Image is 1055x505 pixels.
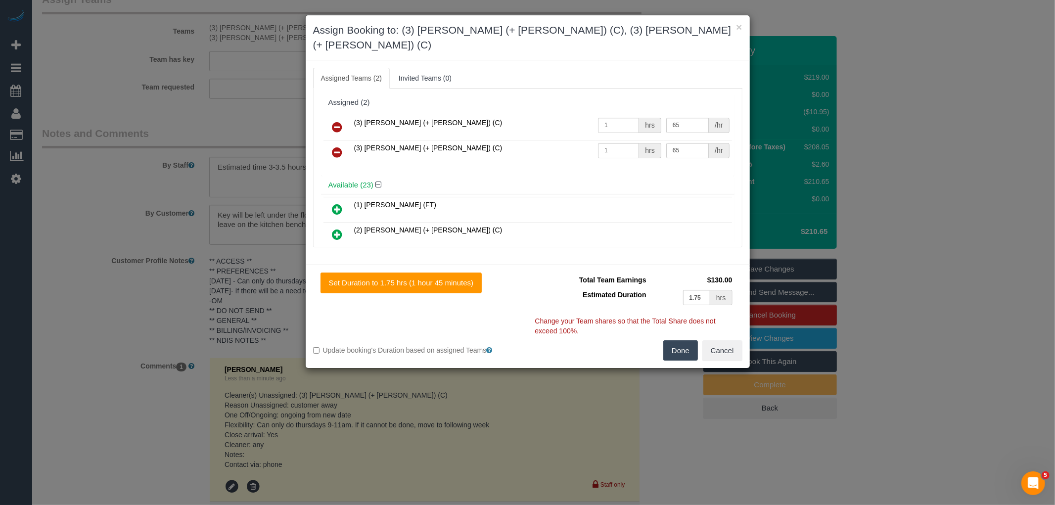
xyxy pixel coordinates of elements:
td: $130.00 [649,273,735,287]
button: Done [663,340,698,361]
div: hrs [639,118,661,133]
h4: Available (23) [328,181,727,189]
td: Total Team Earnings [535,273,649,287]
iframe: Intercom live chat [1021,471,1045,495]
div: hrs [639,143,661,158]
label: Update booking's Duration based on assigned Teams [313,345,520,355]
div: hrs [710,290,732,305]
div: /hr [709,143,729,158]
span: (3) [PERSON_NAME] (+ [PERSON_NAME]) (C) [354,119,503,127]
span: (1) [PERSON_NAME] (FT) [354,201,436,209]
button: × [736,22,742,32]
span: Estimated Duration [583,291,646,299]
h3: Assign Booking to: (3) [PERSON_NAME] (+ [PERSON_NAME]) (C), (3) [PERSON_NAME] (+ [PERSON_NAME]) (C) [313,23,742,52]
a: Invited Teams (0) [391,68,459,89]
button: Cancel [702,340,742,361]
a: Assigned Teams (2) [313,68,390,89]
span: (3) [PERSON_NAME] (+ [PERSON_NAME]) (C) [354,144,503,152]
input: Update booking's Duration based on assigned Teams [313,347,320,354]
span: (2) [PERSON_NAME] (+ [PERSON_NAME]) (C) [354,226,503,234]
span: 5 [1042,471,1050,479]
div: /hr [709,118,729,133]
button: Set Duration to 1.75 hrs (1 hour 45 minutes) [321,273,482,293]
div: Assigned (2) [328,98,727,107]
